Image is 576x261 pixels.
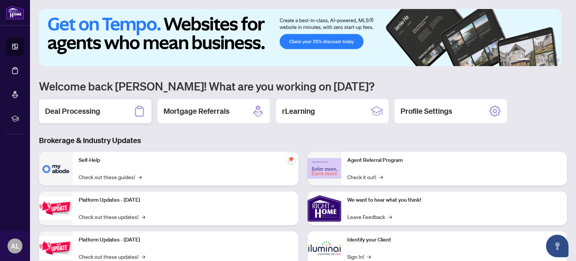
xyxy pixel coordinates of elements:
h3: Brokerage & Industry Updates [39,135,567,146]
h2: Deal Processing [45,106,100,116]
button: 2 [532,59,535,62]
img: We want to hear what you think! [307,192,341,225]
img: Self-Help [39,152,73,186]
button: Open asap [546,235,568,257]
img: logo [6,6,24,20]
img: Slide 0 [39,9,561,66]
p: Platform Updates - [DATE] [79,196,292,204]
img: Platform Updates - July 8, 2025 [39,236,73,260]
p: We want to hear what you think! [347,196,561,204]
span: → [141,213,145,221]
h1: Welcome back [PERSON_NAME]! What are you working on [DATE]? [39,79,567,93]
a: Leave Feedback→ [347,213,392,221]
button: 5 [550,59,553,62]
p: Self-Help [79,156,292,164]
a: Sign In!→ [347,252,371,261]
span: AL [11,241,19,251]
span: → [138,173,142,181]
span: → [388,213,392,221]
a: Check out these guides!→ [79,173,142,181]
p: Platform Updates - [DATE] [79,236,292,244]
button: 1 [517,59,529,62]
span: → [141,252,145,261]
h2: Profile Settings [400,106,452,116]
img: Agent Referral Program [307,158,341,179]
a: Check it out!→ [347,173,383,181]
span: → [379,173,383,181]
button: 6 [556,59,559,62]
button: 3 [538,59,541,62]
img: Platform Updates - July 21, 2025 [39,196,73,220]
p: Identify your Client [347,236,561,244]
h2: rLearning [282,106,315,116]
button: 4 [544,59,547,62]
a: Check out these updates!→ [79,252,145,261]
span: pushpin [286,155,295,164]
a: Check out these updates!→ [79,213,145,221]
span: → [367,252,371,261]
h2: Mortgage Referrals [163,106,229,116]
p: Agent Referral Program [347,156,561,164]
